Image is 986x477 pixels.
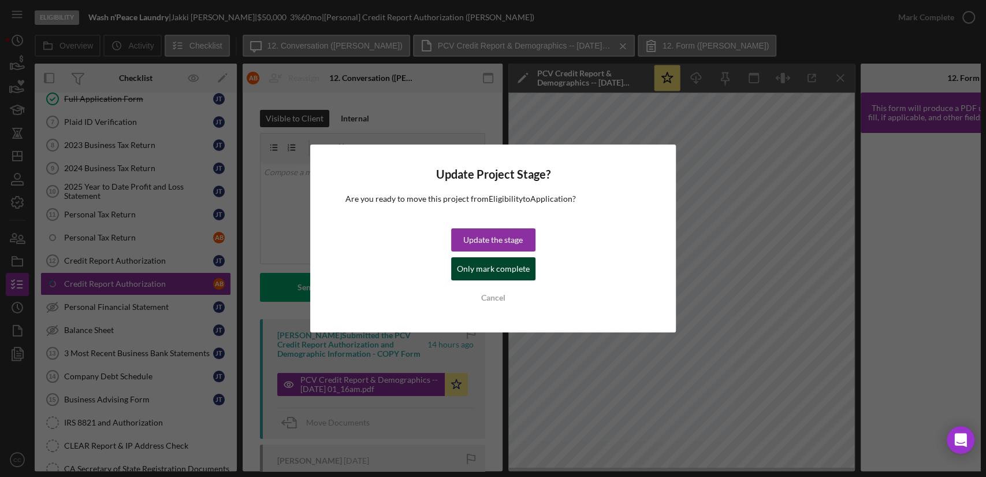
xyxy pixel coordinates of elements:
div: Cancel [481,286,505,309]
div: Open Intercom Messenger [947,426,974,454]
h4: Update Project Stage? [345,168,641,181]
button: Cancel [451,286,535,309]
p: Are you ready to move this project from Eligibility to Application ? [345,193,641,205]
button: Update the stage [451,228,535,252]
button: Only mark complete [451,257,535,280]
div: Only mark complete [457,257,530,280]
div: Update the stage [463,228,523,252]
